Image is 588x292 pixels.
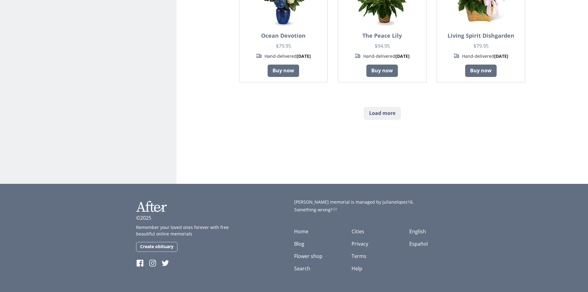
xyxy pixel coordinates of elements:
[352,228,364,235] a: Cities
[364,107,401,120] button: Load more
[136,214,151,222] p: ©2025
[294,206,452,213] a: Something wrong?
[294,253,323,260] a: Flower shop
[352,265,362,272] a: Help
[409,240,428,247] a: Español
[294,228,337,272] nav: Main site navigation links
[294,199,414,205] span: [PERSON_NAME] memorial is managed by julianelopez16.
[409,228,426,235] a: English
[366,65,398,77] a: Buy now
[136,259,144,267] img: Facebook of After
[465,65,497,77] a: Buy now
[268,65,299,77] a: Buy now
[409,228,452,248] ul: Language list
[294,228,308,235] a: Home
[294,265,310,272] a: Search
[352,228,394,272] nav: Help and legal links
[294,240,304,247] a: Blog
[136,242,177,252] a: Create obituary
[352,253,366,260] a: Terms
[352,240,368,247] a: Privacy
[161,259,169,267] img: Twitter of After
[149,259,156,267] img: Instagram of After
[136,224,235,237] p: Remember your loved ones forever with free beautiful online memorials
